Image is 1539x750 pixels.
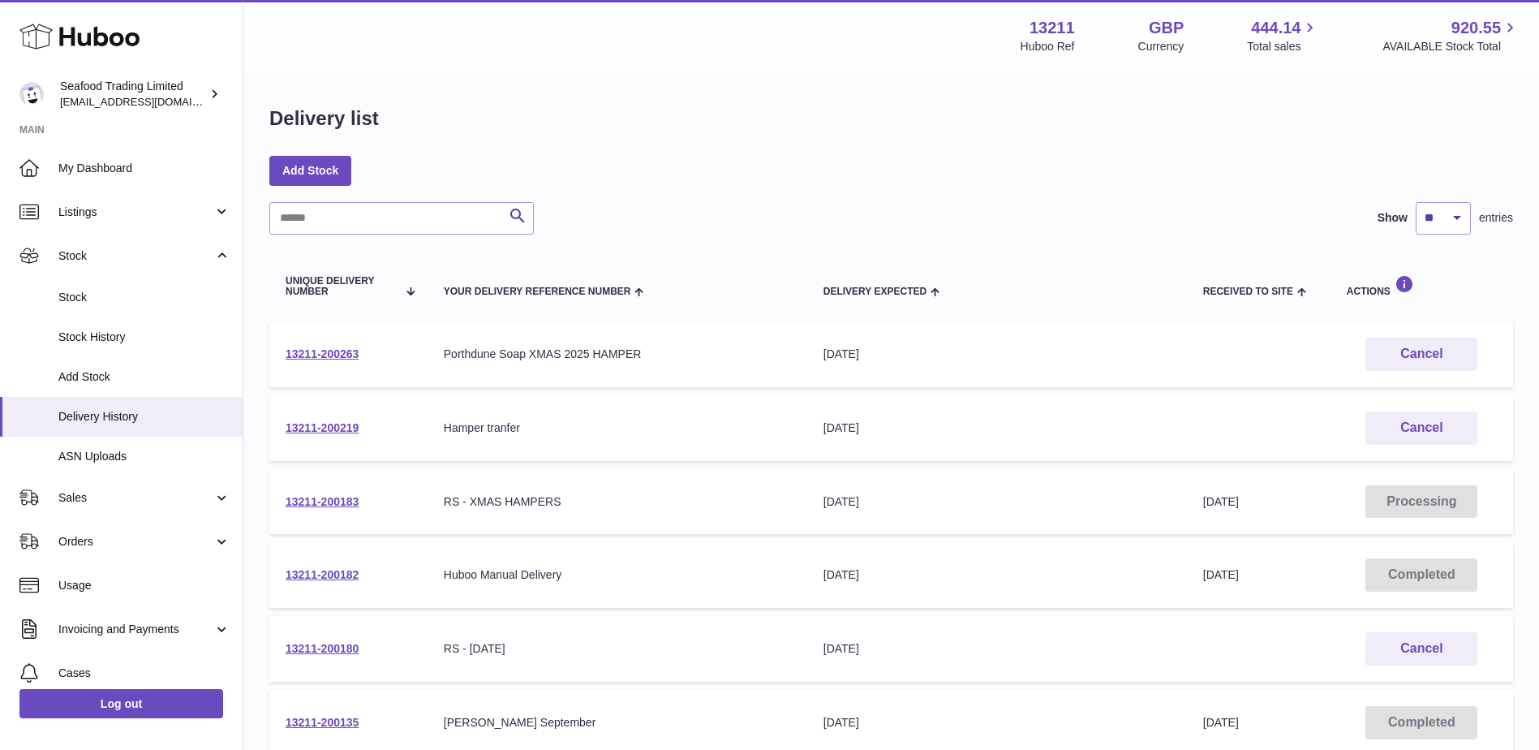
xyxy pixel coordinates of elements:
[286,642,359,655] a: 13211-200180
[58,449,230,464] span: ASN Uploads
[19,689,223,718] a: Log out
[823,347,1171,362] div: [DATE]
[58,534,213,550] span: Orders
[1203,495,1239,508] span: [DATE]
[444,715,791,731] div: [PERSON_NAME] September
[58,248,213,264] span: Stock
[60,95,239,108] span: [EMAIL_ADDRESS][DOMAIN_NAME]
[58,369,230,385] span: Add Stock
[286,716,359,729] a: 13211-200135
[444,347,791,362] div: Porthdune Soap XMAS 2025 HAMPER
[58,330,230,345] span: Stock History
[823,715,1171,731] div: [DATE]
[269,106,379,131] h1: Delivery list
[58,578,230,593] span: Usage
[1479,210,1513,226] span: entries
[444,287,631,297] span: Your Delivery Reference Number
[58,490,213,506] span: Sales
[823,567,1171,583] div: [DATE]
[58,666,230,681] span: Cases
[1149,17,1184,39] strong: GBP
[444,494,791,510] div: RS - XMAS HAMPERS
[444,420,791,436] div: Hamper tranfer
[1382,17,1520,54] a: 920.55 AVAILABLE Stock Total
[444,641,791,657] div: RS - [DATE]
[1203,716,1239,729] span: [DATE]
[1247,17,1319,54] a: 444.14 Total sales
[1030,17,1075,39] strong: 13211
[58,409,230,425] span: Delivery History
[823,641,1171,657] div: [DATE]
[823,494,1171,510] div: [DATE]
[444,567,791,583] div: Huboo Manual Delivery
[1247,39,1319,54] span: Total sales
[58,622,213,637] span: Invoicing and Payments
[1203,287,1293,297] span: Received to Site
[1378,210,1408,226] label: Show
[1365,338,1477,371] button: Cancel
[1365,412,1477,445] button: Cancel
[286,347,359,360] a: 13211-200263
[19,82,44,106] img: online@rickstein.com
[1251,17,1300,39] span: 444.14
[1451,17,1501,39] span: 920.55
[1382,39,1520,54] span: AVAILABLE Stock Total
[286,276,397,297] span: Unique Delivery Number
[286,568,359,581] a: 13211-200182
[58,205,213,220] span: Listings
[1203,568,1239,581] span: [DATE]
[60,79,206,110] div: Seafood Trading Limited
[286,495,359,508] a: 13211-200183
[1365,632,1477,666] button: Cancel
[823,420,1171,436] div: [DATE]
[823,287,926,297] span: Delivery Expected
[1021,39,1075,54] div: Huboo Ref
[1138,39,1184,54] div: Currency
[58,161,230,176] span: My Dashboard
[1347,275,1497,297] div: Actions
[269,156,351,185] a: Add Stock
[58,290,230,305] span: Stock
[286,421,359,434] a: 13211-200219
